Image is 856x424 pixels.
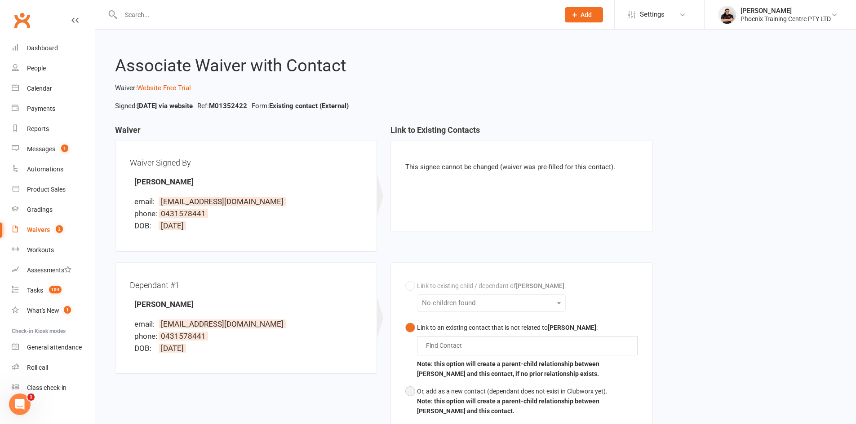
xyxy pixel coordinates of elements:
[56,225,63,233] span: 2
[118,9,553,21] input: Search...
[134,220,157,232] div: DOB:
[27,186,66,193] div: Product Sales
[27,44,58,52] div: Dashboard
[269,102,349,110] strong: Existing contact (External)
[27,384,67,391] div: Class check-in
[159,197,286,206] span: [EMAIL_ADDRESS][DOMAIN_NAME]
[27,206,53,213] div: Gradings
[27,226,50,233] div: Waivers
[12,58,95,79] a: People
[640,4,665,25] span: Settings
[249,101,351,111] li: Form:
[27,85,52,92] div: Calendar
[130,277,362,293] div: Dependant #1
[115,83,836,93] p: Waiver:
[137,84,191,92] a: Website Free Trial
[159,332,208,341] span: 0431578441
[565,7,603,22] button: Add
[12,38,95,58] a: Dashboard
[12,200,95,220] a: Gradings
[718,6,736,24] img: thumb_image1630818763.png
[12,179,95,200] a: Product Sales
[159,344,186,353] span: [DATE]
[27,246,54,254] div: Workouts
[741,15,831,23] div: Phoenix Training Centre PTY LTD
[209,102,247,110] strong: M01352422
[548,324,596,331] b: [PERSON_NAME]
[115,57,836,75] h2: Associate Waiver with Contact
[134,330,157,342] div: phone:
[12,159,95,179] a: Automations
[134,208,157,220] div: phone:
[417,360,599,377] b: Note: this option will create a parent-child relationship between [PERSON_NAME] and this contact,...
[27,393,35,401] span: 1
[741,7,831,15] div: [PERSON_NAME]
[134,342,157,354] div: DOB:
[581,11,592,18] span: Add
[64,306,71,314] span: 1
[134,177,194,186] strong: [PERSON_NAME]
[195,101,249,111] li: Ref:
[12,280,95,301] a: Tasks 154
[49,286,62,293] span: 154
[12,337,95,358] a: General attendance kiosk mode
[113,101,195,111] li: Signed:
[12,119,95,139] a: Reports
[405,383,638,420] button: Or, add as a new contact (dependant does not exist in Clubworx yet).Note: this option will create...
[12,301,95,321] a: What's New1
[134,300,194,309] strong: [PERSON_NAME]
[12,240,95,260] a: Workouts
[134,196,157,208] div: email:
[12,358,95,378] a: Roll call
[27,125,49,132] div: Reports
[12,260,95,280] a: Assessments
[115,126,377,140] h3: Waiver
[130,155,362,170] div: Waiver Signed By
[417,323,638,332] div: Link to an existing contact that is not related to :
[27,364,48,371] div: Roll call
[11,9,33,31] a: Clubworx
[405,162,638,172] p: This signee cannot be changed (waiver was pre-filled for this contact).
[12,139,95,159] a: Messages 1
[27,307,59,314] div: What's New
[417,386,638,396] div: Or, add as a new contact (dependant does not exist in Clubworx yet).
[27,145,55,153] div: Messages
[27,105,55,112] div: Payments
[12,79,95,99] a: Calendar
[159,209,208,218] span: 0431578441
[27,287,43,294] div: Tasks
[27,344,82,351] div: General attendance
[159,221,186,230] span: [DATE]
[405,319,638,383] button: Link to an existing contact that is not related to[PERSON_NAME]:Note: this option will create a p...
[159,319,286,328] span: [EMAIL_ADDRESS][DOMAIN_NAME]
[12,99,95,119] a: Payments
[27,267,71,274] div: Assessments
[27,65,46,72] div: People
[390,126,652,140] h3: Link to Existing Contacts
[425,340,467,351] input: Find Contact
[9,393,31,415] iframe: Intercom live chat
[12,378,95,398] a: Class kiosk mode
[12,220,95,240] a: Waivers 2
[137,102,193,110] strong: [DATE] via website
[134,318,157,330] div: email:
[27,166,63,173] div: Automations
[61,144,68,152] span: 1
[417,398,599,415] b: Note: this option will create a parent-child relationship between [PERSON_NAME] and this contact.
